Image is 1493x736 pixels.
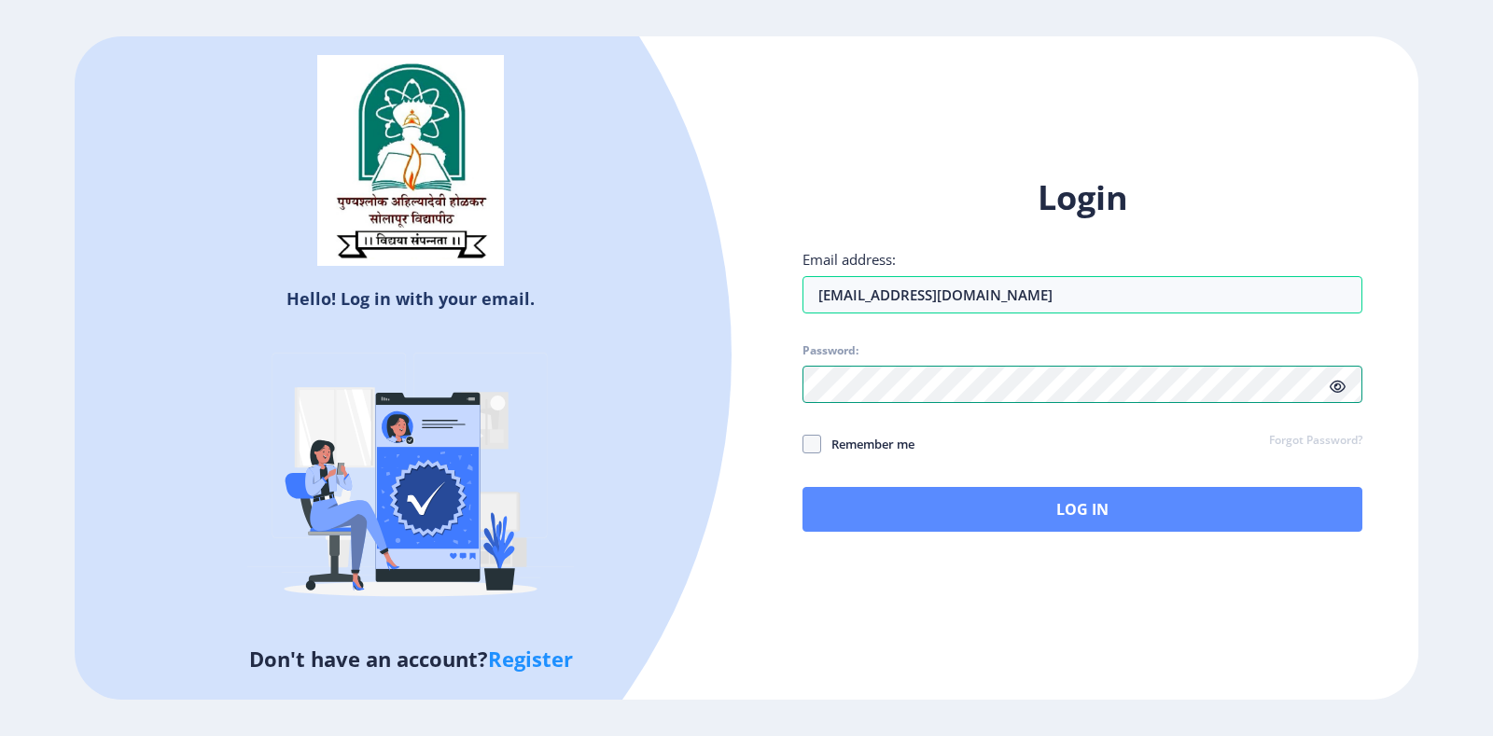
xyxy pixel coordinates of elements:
[821,433,914,455] span: Remember me
[317,55,504,266] img: sulogo.png
[247,317,574,644] img: Verified-rafiki.svg
[802,487,1362,532] button: Log In
[802,343,858,358] label: Password:
[89,644,733,674] h5: Don't have an account?
[802,276,1362,313] input: Email address
[802,250,896,269] label: Email address:
[1269,433,1362,450] a: Forgot Password?
[802,175,1362,220] h1: Login
[488,645,573,673] a: Register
